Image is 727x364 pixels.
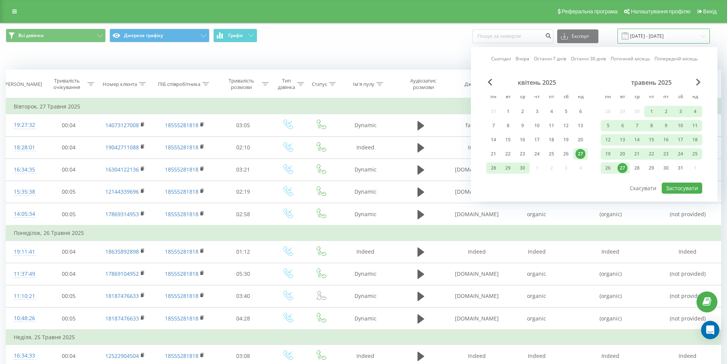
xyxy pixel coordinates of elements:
[503,121,513,131] div: 8
[488,79,492,86] span: Previous Month
[573,120,588,131] div: нд 13 квіт 2025 р.
[165,248,198,255] a: 18555281818
[216,263,271,285] td: 05:30
[631,8,690,15] span: Налаштування профілю
[488,135,498,145] div: 14
[447,241,507,263] td: Indeed
[447,203,507,226] td: [DOMAIN_NAME]
[675,135,685,145] div: 17
[632,149,642,159] div: 21
[165,315,198,322] a: 18555281818
[105,352,139,359] a: 12522904504
[566,285,654,307] td: (organic)
[601,148,615,160] div: пн 19 трав 2025 р.
[486,162,501,174] div: пн 28 квіт 2025 р.
[447,263,507,285] td: [DOMAIN_NAME]
[337,307,394,330] td: Dynamic
[644,148,659,160] div: чт 22 трав 2025 р.
[507,263,566,285] td: organic
[486,134,501,146] div: пн 14 квіт 2025 р.
[561,107,571,116] div: 5
[546,107,556,116] div: 4
[353,81,374,87] div: Ім'я пулу
[559,106,573,117] div: сб 5 квіт 2025 р.
[532,135,542,145] div: 17
[661,163,671,173] div: 30
[573,148,588,160] div: нд 27 квіт 2025 р.
[158,81,200,87] div: ПІБ співробітника
[530,148,544,160] div: чт 24 квіт 2025 р.
[532,121,542,131] div: 10
[216,181,271,203] td: 02:19
[447,114,507,136] td: facebook
[507,241,566,263] td: Indeed
[644,120,659,131] div: чт 8 трав 2025 р.
[559,134,573,146] div: сб 19 квіт 2025 р.
[501,106,515,117] div: вт 1 квіт 2025 р.
[617,135,627,145] div: 13
[617,121,627,131] div: 6
[501,120,515,131] div: вт 8 квіт 2025 р.
[486,148,501,160] div: пн 21 квіт 2025 р.
[562,8,618,15] span: Реферальна програма
[575,107,585,116] div: 6
[447,181,507,203] td: [DOMAIN_NAME]
[6,99,721,114] td: Вівторок, 27 Травня 2025
[488,121,498,131] div: 7
[566,241,654,263] td: Indeed
[632,163,642,173] div: 28
[617,163,627,173] div: 27
[646,121,656,131] div: 8
[14,289,34,304] div: 11:10:21
[659,106,673,117] div: пт 2 трав 2025 р.
[517,121,527,131] div: 9
[105,270,139,277] a: 17869104952
[654,55,698,62] a: Попередній місяць
[41,241,97,263] td: 00:04
[503,149,513,159] div: 22
[701,321,719,339] div: Open Intercom Messenger
[515,148,530,160] div: ср 23 квіт 2025 р.
[690,121,700,131] div: 11
[337,136,394,159] td: Indeed
[601,134,615,146] div: пн 12 трав 2025 р.
[659,134,673,146] div: пт 16 трав 2025 р.
[18,32,44,39] span: Всі дзвінки
[14,267,34,281] div: 11:37:49
[501,162,515,174] div: вт 29 квіт 2025 р.
[534,55,566,62] a: Останні 7 днів
[515,120,530,131] div: ср 9 квіт 2025 р.
[615,162,630,174] div: вт 27 трав 2025 р.
[615,134,630,146] div: вт 13 трав 2025 р.
[517,92,528,103] abbr: середа
[675,149,685,159] div: 24
[662,183,702,194] button: Застосувати
[688,134,702,146] div: нд 18 трав 2025 р.
[630,134,644,146] div: ср 14 трав 2025 р.
[165,270,198,277] a: 18555281818
[165,292,198,299] a: 18555281818
[41,159,97,181] td: 00:04
[14,207,34,222] div: 14:05:34
[659,120,673,131] div: пт 9 трав 2025 р.
[216,241,271,263] td: 01:12
[654,203,721,226] td: (not provided)
[561,135,571,145] div: 19
[654,263,721,285] td: (not provided)
[603,121,613,131] div: 5
[696,79,701,86] span: Next Month
[41,263,97,285] td: 00:04
[486,79,588,86] div: квітень 2025
[601,120,615,131] div: пн 5 трав 2025 р.
[14,140,34,155] div: 18:28:01
[105,248,139,255] a: 18635892898
[615,148,630,160] div: вт 20 трав 2025 р.
[105,315,139,322] a: 18187476633
[632,121,642,131] div: 7
[41,285,97,307] td: 00:05
[507,285,566,307] td: organic
[105,144,139,151] a: 19042711088
[673,106,688,117] div: сб 3 трав 2025 р.
[673,148,688,160] div: сб 24 трав 2025 р.
[14,311,34,326] div: 10:48:26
